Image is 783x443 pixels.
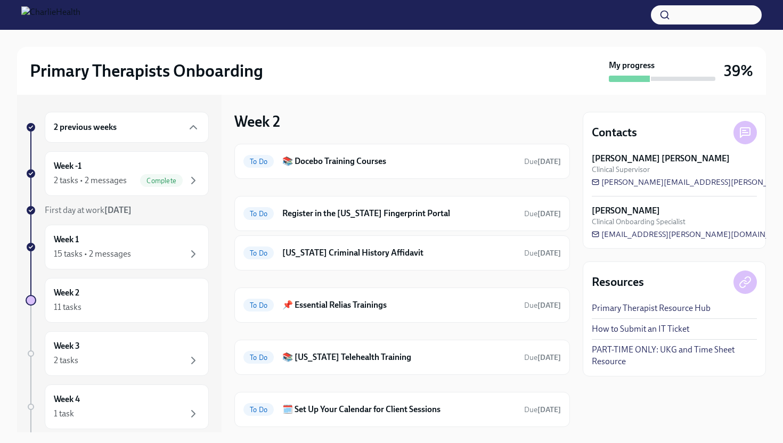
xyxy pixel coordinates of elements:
[724,61,753,80] h3: 39%
[537,301,561,310] strong: [DATE]
[243,354,274,362] span: To Do
[609,60,655,71] strong: My progress
[54,301,81,313] div: 11 tasks
[30,60,263,81] h2: Primary Therapists Onboarding
[243,406,274,414] span: To Do
[54,160,81,172] h6: Week -1
[243,249,274,257] span: To Do
[54,408,74,420] div: 1 task
[243,205,561,222] a: To DoRegister in the [US_STATE] Fingerprint PortalDue[DATE]
[243,401,561,418] a: To Do🗓️ Set Up Your Calendar for Client SessionsDue[DATE]
[243,244,561,261] a: To Do[US_STATE] Criminal History AffidavitDue[DATE]
[282,404,516,415] h6: 🗓️ Set Up Your Calendar for Client Sessions
[54,175,127,186] div: 2 tasks • 2 messages
[243,301,274,309] span: To Do
[524,157,561,167] span: August 19th, 2025 09:00
[524,157,561,166] span: Due
[26,331,209,376] a: Week 32 tasks
[592,344,757,367] a: PART-TIME ONLY: UKG and Time Sheet Resource
[592,205,660,217] strong: [PERSON_NAME]
[54,355,78,366] div: 2 tasks
[26,278,209,323] a: Week 211 tasks
[243,297,561,314] a: To Do📌 Essential Relias TrainingsDue[DATE]
[282,208,516,219] h6: Register in the [US_STATE] Fingerprint Portal
[592,323,689,335] a: How to Submit an IT Ticket
[26,151,209,196] a: Week -12 tasks • 2 messagesComplete
[592,302,711,314] a: Primary Therapist Resource Hub
[524,301,561,310] span: Due
[54,234,79,245] h6: Week 1
[243,349,561,366] a: To Do📚 [US_STATE] Telehealth TrainingDue[DATE]
[592,217,686,227] span: Clinical Onboarding Specialist
[21,6,80,23] img: CharlieHealth
[282,155,516,167] h6: 📚 Docebo Training Courses
[243,210,274,218] span: To Do
[524,209,561,219] span: August 16th, 2025 09:00
[140,177,183,185] span: Complete
[592,165,650,175] span: Clinical Supervisor
[524,405,561,415] span: August 13th, 2025 09:00
[54,287,79,299] h6: Week 2
[104,205,132,215] strong: [DATE]
[524,352,561,363] span: August 18th, 2025 09:00
[537,209,561,218] strong: [DATE]
[282,299,516,311] h6: 📌 Essential Relias Trainings
[45,205,132,215] span: First day at work
[524,353,561,362] span: Due
[54,340,80,352] h6: Week 3
[592,274,644,290] h4: Resources
[26,204,209,216] a: First day at work[DATE]
[592,153,730,165] strong: [PERSON_NAME] [PERSON_NAME]
[524,405,561,414] span: Due
[537,249,561,258] strong: [DATE]
[524,209,561,218] span: Due
[54,248,131,260] div: 15 tasks • 2 messages
[282,351,516,363] h6: 📚 [US_STATE] Telehealth Training
[282,247,516,259] h6: [US_STATE] Criminal History Affidavit
[537,353,561,362] strong: [DATE]
[524,300,561,310] span: August 18th, 2025 09:00
[243,153,561,170] a: To Do📚 Docebo Training CoursesDue[DATE]
[234,112,280,131] h3: Week 2
[26,384,209,429] a: Week 41 task
[592,125,637,141] h4: Contacts
[524,248,561,258] span: August 17th, 2025 09:00
[524,249,561,258] span: Due
[537,157,561,166] strong: [DATE]
[537,405,561,414] strong: [DATE]
[26,225,209,269] a: Week 115 tasks • 2 messages
[243,158,274,166] span: To Do
[54,121,117,133] h6: 2 previous weeks
[45,112,209,143] div: 2 previous weeks
[54,393,80,405] h6: Week 4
